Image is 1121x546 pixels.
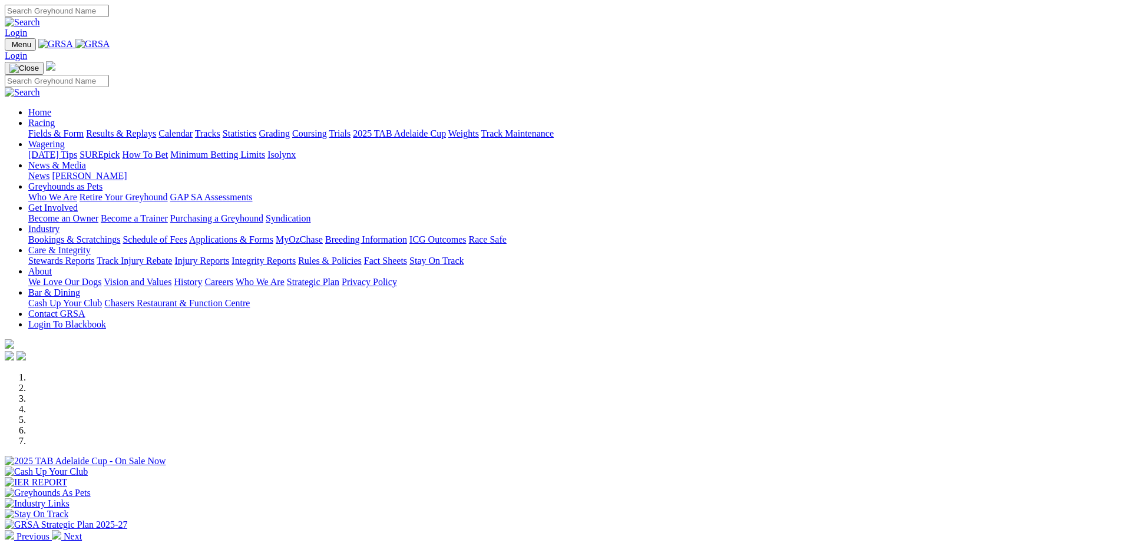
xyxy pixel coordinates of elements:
a: Get Involved [28,203,78,213]
a: About [28,266,52,276]
a: Breeding Information [325,234,407,244]
a: Grading [259,128,290,138]
a: [DATE] Tips [28,150,77,160]
img: Search [5,17,40,28]
a: Applications & Forms [189,234,273,244]
img: GRSA [75,39,110,49]
a: Stay On Track [409,256,464,266]
a: GAP SA Assessments [170,192,253,202]
a: Trials [329,128,350,138]
img: GRSA Strategic Plan 2025-27 [5,519,127,530]
a: Stewards Reports [28,256,94,266]
a: Previous [5,531,52,541]
div: Industry [28,234,1116,245]
div: Wagering [28,150,1116,160]
a: Bookings & Scratchings [28,234,120,244]
a: Coursing [292,128,327,138]
a: Industry [28,224,59,234]
a: Calendar [158,128,193,138]
a: Results & Replays [86,128,156,138]
a: Minimum Betting Limits [170,150,265,160]
a: Care & Integrity [28,245,91,255]
a: 2025 TAB Adelaide Cup [353,128,446,138]
img: logo-grsa-white.png [46,61,55,71]
a: Become a Trainer [101,213,168,223]
a: Greyhounds as Pets [28,181,102,191]
a: Careers [204,277,233,287]
a: Purchasing a Greyhound [170,213,263,223]
div: About [28,277,1116,287]
a: Privacy Policy [342,277,397,287]
a: Rules & Policies [298,256,362,266]
input: Search [5,75,109,87]
img: Stay On Track [5,509,68,519]
img: facebook.svg [5,351,14,360]
a: Login [5,28,27,38]
img: Search [5,87,40,98]
div: News & Media [28,171,1116,181]
a: Weights [448,128,479,138]
a: Injury Reports [174,256,229,266]
div: Greyhounds as Pets [28,192,1116,203]
a: Retire Your Greyhound [80,192,168,202]
a: Home [28,107,51,117]
a: Who We Are [236,277,285,287]
a: MyOzChase [276,234,323,244]
a: News [28,171,49,181]
a: Login To Blackbook [28,319,106,329]
span: Menu [12,40,31,49]
a: We Love Our Dogs [28,277,101,287]
a: Integrity Reports [232,256,296,266]
a: Schedule of Fees [123,234,187,244]
a: Statistics [223,128,257,138]
a: Fact Sheets [364,256,407,266]
button: Toggle navigation [5,38,36,51]
img: Greyhounds As Pets [5,488,91,498]
div: Care & Integrity [28,256,1116,266]
div: Racing [28,128,1116,139]
div: Bar & Dining [28,298,1116,309]
span: Next [64,531,82,541]
img: logo-grsa-white.png [5,339,14,349]
a: Cash Up Your Club [28,298,102,308]
a: Race Safe [468,234,506,244]
button: Toggle navigation [5,62,44,75]
a: [PERSON_NAME] [52,171,127,181]
a: ICG Outcomes [409,234,466,244]
img: chevron-right-pager-white.svg [52,530,61,540]
a: Racing [28,118,55,128]
a: Who We Are [28,192,77,202]
input: Search [5,5,109,17]
a: History [174,277,202,287]
a: Next [52,531,82,541]
a: Chasers Restaurant & Function Centre [104,298,250,308]
a: How To Bet [123,150,168,160]
a: Login [5,51,27,61]
a: Bar & Dining [28,287,80,297]
div: Get Involved [28,213,1116,224]
a: Strategic Plan [287,277,339,287]
img: twitter.svg [16,351,26,360]
a: News & Media [28,160,86,170]
a: Become an Owner [28,213,98,223]
img: Close [9,64,39,73]
a: Track Maintenance [481,128,554,138]
a: SUREpick [80,150,120,160]
img: IER REPORT [5,477,67,488]
img: Industry Links [5,498,70,509]
a: Vision and Values [104,277,171,287]
a: Isolynx [267,150,296,160]
span: Previous [16,531,49,541]
a: Tracks [195,128,220,138]
a: Syndication [266,213,310,223]
img: Cash Up Your Club [5,466,88,477]
a: Track Injury Rebate [97,256,172,266]
a: Contact GRSA [28,309,85,319]
img: GRSA [38,39,73,49]
a: Fields & Form [28,128,84,138]
img: 2025 TAB Adelaide Cup - On Sale Now [5,456,166,466]
a: Wagering [28,139,65,149]
img: chevron-left-pager-white.svg [5,530,14,540]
